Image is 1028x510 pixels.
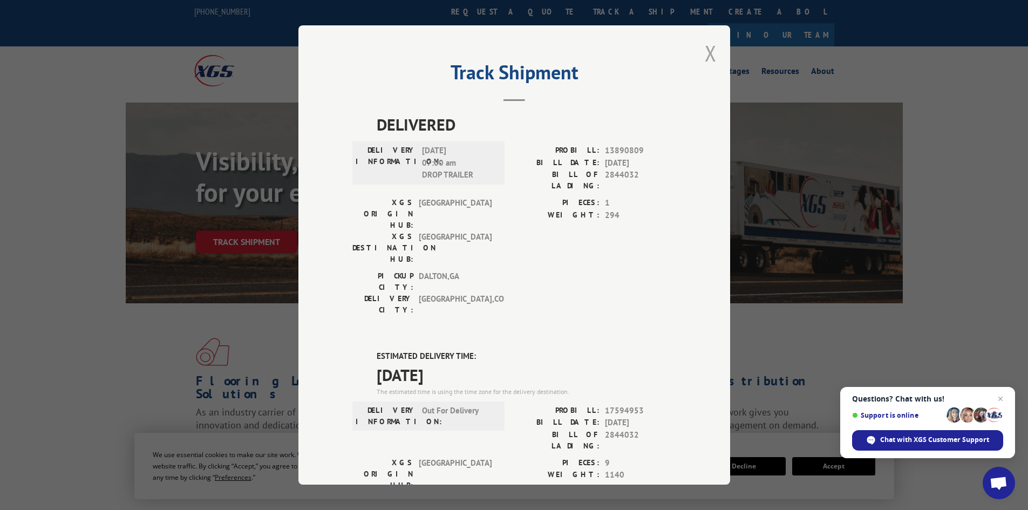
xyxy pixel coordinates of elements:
span: [DATE] [377,363,676,387]
span: 17594953 [605,405,676,417]
label: DELIVERY CITY: [352,293,413,316]
span: Questions? Chat with us! [852,395,1003,403]
button: Close modal [705,39,717,67]
div: Open chat [983,467,1015,499]
span: 1 [605,197,676,209]
label: BILL OF LADING: [514,169,600,192]
label: PIECES: [514,457,600,470]
span: 13890809 [605,145,676,157]
span: [DATE] 07:00 am DROP TRAILER [422,145,495,181]
div: Chat with XGS Customer Support [852,430,1003,451]
label: BILL DATE: [514,157,600,169]
label: ESTIMATED DELIVERY TIME: [377,350,676,363]
label: WEIGHT: [514,209,600,222]
span: [DATE] [605,157,676,169]
span: [GEOGRAPHIC_DATA] [419,197,492,231]
label: XGS ORIGIN HUB: [352,197,413,231]
label: PROBILL: [514,145,600,157]
span: Chat with XGS Customer Support [880,435,989,445]
span: 9 [605,457,676,470]
span: [GEOGRAPHIC_DATA] , CO [419,293,492,316]
span: Out For Delivery [422,405,495,427]
label: PICKUP CITY: [352,270,413,293]
label: DELIVERY INFORMATION: [356,405,417,427]
label: PROBILL: [514,405,600,417]
span: Support is online [852,411,943,419]
span: [GEOGRAPHIC_DATA] [419,457,492,491]
span: DELIVERED [377,112,676,137]
span: 294 [605,209,676,222]
label: BILL OF LADING: [514,429,600,452]
label: BILL DATE: [514,417,600,429]
span: 2844032 [605,169,676,192]
label: XGS DESTINATION HUB: [352,231,413,265]
label: DELIVERY INFORMATION: [356,145,417,181]
label: WEIGHT: [514,469,600,481]
span: [GEOGRAPHIC_DATA] [419,231,492,265]
span: [DATE] [605,417,676,429]
h2: Track Shipment [352,65,676,85]
label: PIECES: [514,197,600,209]
span: Close chat [994,392,1007,405]
label: XGS ORIGIN HUB: [352,457,413,491]
div: The estimated time is using the time zone for the delivery destination. [377,387,676,397]
span: DALTON , GA [419,270,492,293]
span: 1140 [605,469,676,481]
span: 2844032 [605,429,676,452]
